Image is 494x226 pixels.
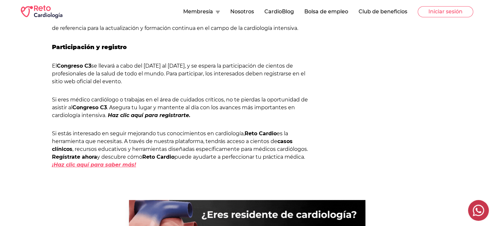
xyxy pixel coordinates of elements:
[52,96,312,119] p: Si eres médico cardiólogo o trabajas en el área de cuidados críticos, no te pierdas la oportunida...
[108,112,190,118] a: Haz clic aquí para registrarte.
[72,104,107,111] strong: Congreso C3
[304,8,348,16] button: Bolsa de empleo
[52,62,312,86] p: El se llevará a cabo del [DATE] al [DATE], y se espera la participación de cientos de profesional...
[52,162,136,168] a: ¡Haz clic aquí para saber más!
[230,8,254,16] button: Nosotros
[183,8,220,16] button: Membresía
[57,63,91,69] strong: Congreso C3
[52,44,127,51] strong: Participación y registro
[264,8,294,16] button: CardioBlog
[52,130,312,169] p: Si estás interesado en seguir mejorando tus conocimientos en cardiología, es la herramienta que n...
[359,8,407,16] button: Club de beneficios
[142,154,174,160] strong: Reto Cardio
[245,130,277,137] strong: Reto Cardio
[21,5,62,18] img: RETO Cardio Logo
[52,154,97,160] strong: Regístrate ahora
[418,6,473,17] button: Iniciar sesión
